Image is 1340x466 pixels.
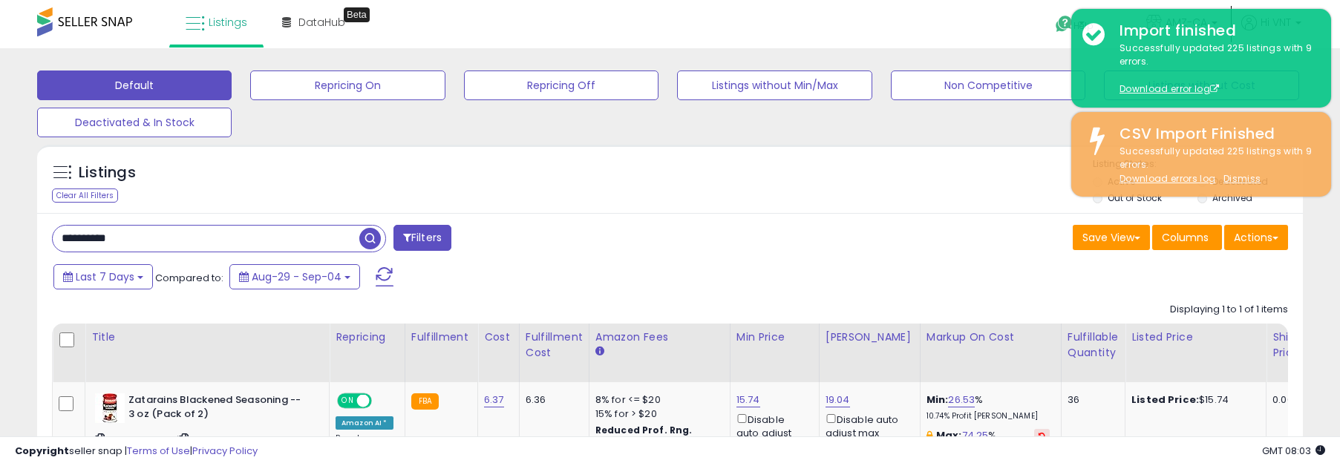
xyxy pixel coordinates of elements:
[736,329,813,345] div: Min Price
[920,324,1061,382] th: The percentage added to the cost of goods (COGS) that forms the calculator for Min & Max prices.
[37,108,232,137] button: Deactivated & In Stock
[948,393,975,407] a: 26.53
[526,329,583,361] div: Fulfillment Cost
[1068,329,1119,361] div: Fulfillable Quantity
[677,70,872,100] button: Listings without Min/Max
[1044,4,1122,48] a: Help
[15,444,258,459] div: seller snap | |
[91,329,323,345] div: Title
[926,393,1050,421] div: %
[926,411,1050,421] p: 10.74% Profit [PERSON_NAME]
[1108,191,1162,204] label: Out of Stock
[1108,123,1320,145] div: CSV Import Finished
[192,444,258,458] a: Privacy Policy
[1108,42,1320,96] div: Successfully updated 225 listings with 9 errors.
[411,329,471,345] div: Fulfillment
[926,329,1055,345] div: Markup on Cost
[79,163,136,183] h5: Listings
[252,269,341,284] span: Aug-29 - Sep-04
[1223,172,1261,185] u: Dismiss
[155,271,223,285] span: Compared to:
[736,411,808,454] div: Disable auto adjust min
[128,393,309,424] b: Zatarains Blackened Seasoning -- 3 oz (Pack of 2)
[891,70,1085,100] button: Non Competitive
[15,444,69,458] strong: Copyright
[1212,191,1252,204] label: Archived
[1120,172,1215,185] a: Download errors log
[736,393,760,407] a: 15.74
[1272,393,1297,407] div: 0.00
[370,395,393,407] span: OFF
[1068,393,1114,407] div: 36
[344,7,370,22] div: Tooltip anchor
[1152,225,1222,250] button: Columns
[464,70,658,100] button: Repricing Off
[229,264,360,289] button: Aug-29 - Sep-04
[826,393,850,407] a: 19.04
[595,393,719,407] div: 8% for <= $20
[76,269,134,284] span: Last 7 Days
[298,15,345,30] span: DataHub
[595,329,724,345] div: Amazon Fees
[484,329,513,345] div: Cost
[1108,20,1320,42] div: Import finished
[127,444,190,458] a: Terms of Use
[52,188,118,203] div: Clear All Filters
[595,345,604,358] small: Amazon Fees.
[250,70,445,100] button: Repricing On
[1272,329,1302,361] div: Ship Price
[339,395,357,407] span: ON
[1162,230,1209,245] span: Columns
[1131,329,1260,345] div: Listed Price
[926,393,949,407] b: Min:
[595,407,719,421] div: 15% for > $20
[1108,145,1320,186] div: Successfully updated 225 listings with 9 errors.
[1224,225,1288,250] button: Actions
[209,15,247,30] span: Listings
[1073,225,1150,250] button: Save View
[1131,393,1255,407] div: $15.74
[484,393,504,407] a: 6.37
[336,416,393,430] div: Amazon AI *
[393,225,451,251] button: Filters
[53,264,153,289] button: Last 7 Days
[37,70,232,100] button: Default
[826,411,909,440] div: Disable auto adjust max
[1262,444,1325,458] span: 2025-09-12 08:03 GMT
[411,393,439,410] small: FBA
[336,329,399,345] div: Repricing
[1170,303,1288,317] div: Displaying 1 to 1 of 1 items
[1055,15,1073,33] i: Get Help
[95,393,125,423] img: 41RlA--otrL._SL40_.jpg
[1131,393,1199,407] b: Listed Price:
[1120,82,1219,95] a: Download error log
[826,329,914,345] div: [PERSON_NAME]
[526,393,578,407] div: 6.36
